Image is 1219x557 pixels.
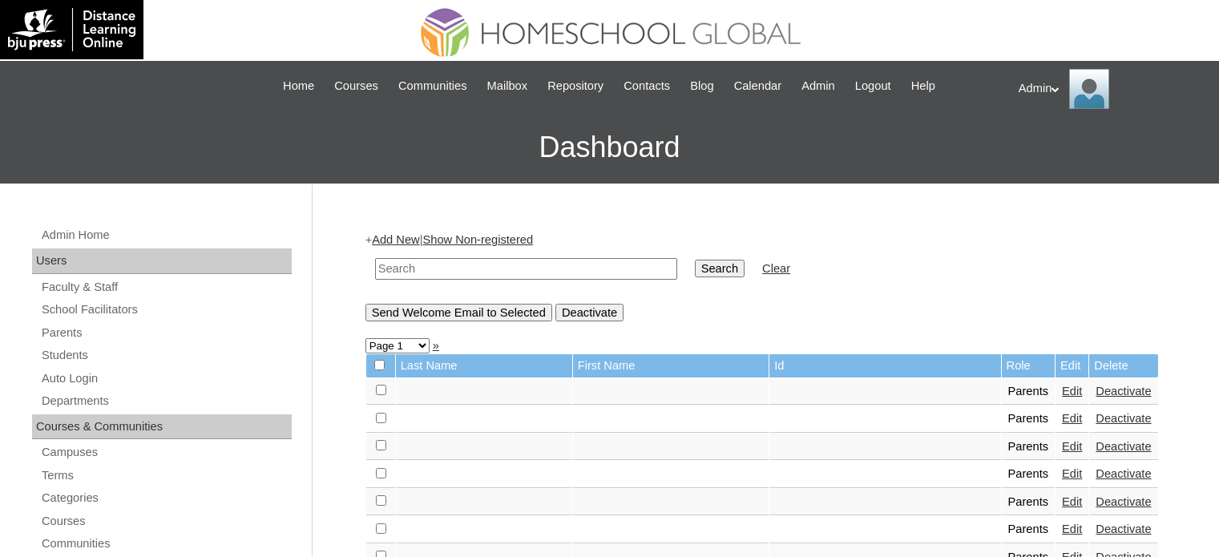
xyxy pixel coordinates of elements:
span: Repository [547,77,603,95]
a: Blog [682,77,721,95]
div: + | [365,232,1159,321]
a: School Facilitators [40,300,292,320]
a: Campuses [40,442,292,462]
td: Parents [1002,516,1056,543]
a: Communities [40,534,292,554]
a: Logout [847,77,899,95]
a: Admin Home [40,225,292,245]
input: Search [375,258,677,280]
a: Repository [539,77,612,95]
a: Show Non-registered [422,233,533,246]
span: Calendar [734,77,781,95]
td: Parents [1002,378,1056,406]
td: Parents [1002,434,1056,461]
a: Deactivate [1096,440,1151,453]
img: logo-white.png [8,8,135,51]
a: Categories [40,488,292,508]
input: Deactivate [555,304,624,321]
span: Home [283,77,314,95]
a: Communities [390,77,475,95]
span: Logout [855,77,891,95]
a: Edit [1062,385,1082,398]
span: Help [911,77,935,95]
a: Contacts [616,77,678,95]
a: Calendar [726,77,789,95]
a: Home [275,77,322,95]
a: Edit [1062,412,1082,425]
span: Mailbox [487,77,528,95]
a: Students [40,345,292,365]
td: First Name [573,354,769,377]
a: Edit [1062,440,1082,453]
a: Edit [1062,523,1082,535]
input: Send Welcome Email to Selected [365,304,552,321]
span: Communities [398,77,467,95]
h3: Dashboard [8,111,1211,184]
a: Auto Login [40,369,292,389]
a: Parents [40,323,292,343]
a: Admin [793,77,843,95]
td: Delete [1089,354,1157,377]
a: Deactivate [1096,495,1151,508]
a: Mailbox [479,77,536,95]
td: Parents [1002,406,1056,433]
span: Contacts [624,77,670,95]
a: Deactivate [1096,385,1151,398]
a: Clear [762,262,790,275]
a: Courses [326,77,386,95]
td: Last Name [396,354,572,377]
input: Search [695,260,745,277]
div: Users [32,248,292,274]
a: Edit [1062,495,1082,508]
a: Deactivate [1096,412,1151,425]
a: Terms [40,466,292,486]
div: Courses & Communities [32,414,292,440]
a: Help [903,77,943,95]
td: Role [1002,354,1056,377]
td: Parents [1002,489,1056,516]
span: Courses [334,77,378,95]
a: Deactivate [1096,523,1151,535]
span: Admin [801,77,835,95]
td: Edit [1056,354,1088,377]
a: » [433,339,439,352]
a: Courses [40,511,292,531]
a: Add New [372,233,419,246]
a: Departments [40,391,292,411]
td: Id [769,354,1000,377]
a: Faculty & Staff [40,277,292,297]
span: Blog [690,77,713,95]
img: Admin Homeschool Global [1069,69,1109,109]
td: Parents [1002,461,1056,488]
div: Admin [1019,69,1203,109]
a: Deactivate [1096,467,1151,480]
a: Edit [1062,467,1082,480]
